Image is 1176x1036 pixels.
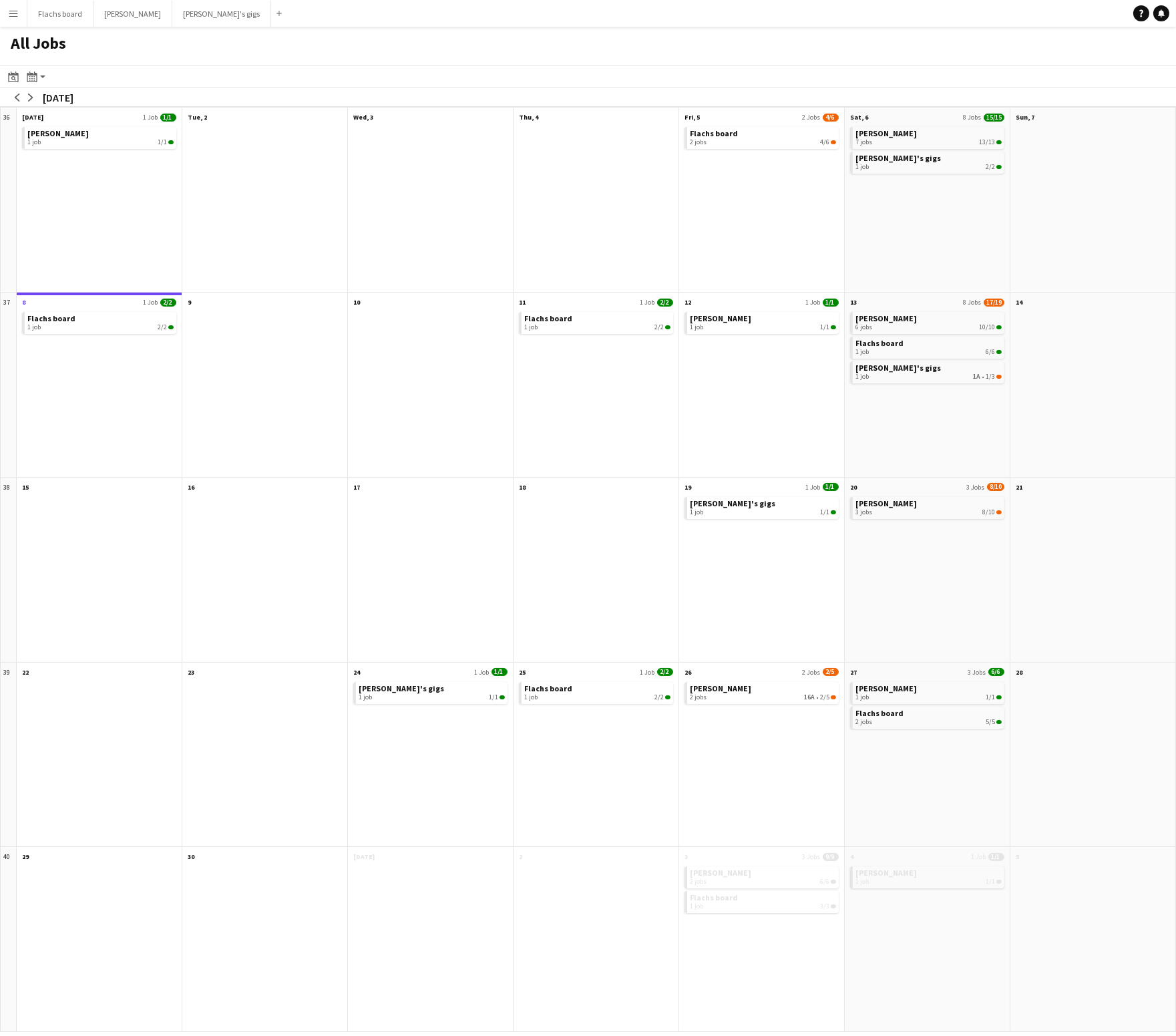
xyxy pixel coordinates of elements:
[820,878,829,886] span: 6/6
[172,1,271,27] button: [PERSON_NAME]'s gigs
[168,325,174,329] span: 2/2
[823,668,839,676] span: 2/5
[160,299,176,307] span: 2/2
[855,363,941,373] span: Hedvig's gigs
[996,140,1002,144] span: 13/13
[855,323,872,331] span: 6 jobs
[996,510,1002,514] span: 8/10
[996,325,1002,329] span: 10/10
[855,878,869,886] span: 1 job
[855,866,1002,886] a: [PERSON_NAME]1 job1/1
[690,868,751,878] span: Asger Gigs
[968,668,986,677] span: 3 Jobs
[188,483,194,492] span: 16
[657,668,673,676] span: 2/2
[22,298,25,307] span: 8
[188,852,194,861] span: 30
[524,323,538,331] span: 1 job
[519,113,538,122] span: Thu, 4
[986,163,995,171] span: 2/2
[690,323,703,331] span: 1 job
[984,299,1004,307] span: 17/19
[831,510,836,514] span: 1/1
[359,682,505,701] a: [PERSON_NAME]'s gigs1 job1/1
[855,138,872,146] span: 7 jobs
[690,508,703,516] span: 1 job
[855,361,1002,381] a: [PERSON_NAME]'s gigs1 job1A•1/3
[855,497,1002,516] a: [PERSON_NAME]3 jobs8/10
[654,323,664,331] span: 2/2
[27,313,75,323] span: Flachs board
[690,127,836,146] a: Flachs board2 jobs4/6
[524,693,538,701] span: 1 job
[492,668,508,676] span: 1/1
[831,325,836,329] span: 1/1
[27,138,41,146] span: 1 job
[353,483,360,492] span: 17
[855,693,869,701] span: 1 job
[820,323,829,331] span: 1/1
[690,878,707,886] span: 2 jobs
[823,483,839,491] span: 1/1
[27,128,89,138] span: Asger Gigs
[855,313,917,323] span: Asger Gigs
[27,127,174,146] a: [PERSON_NAME]1 job1/1
[855,508,872,516] span: 3 jobs
[805,298,820,307] span: 1 Job
[831,140,836,144] span: 4/6
[986,693,995,701] span: 1/1
[850,668,857,677] span: 27
[690,693,707,701] span: 2 jobs
[524,312,670,331] a: Flachs board1 job2/2
[690,891,836,910] a: Flachs board1 job3/3
[657,299,673,307] span: 2/2
[143,298,158,307] span: 1 Job
[168,140,174,144] span: 1/1
[1,478,17,663] div: 38
[684,483,691,492] span: 19
[988,853,1004,861] span: 1/1
[823,853,839,861] span: 9/9
[831,904,836,908] span: 3/3
[188,668,194,677] span: 23
[1016,668,1022,677] span: 28
[820,138,829,146] span: 4/6
[353,852,375,861] span: [DATE]
[690,682,836,701] a: [PERSON_NAME]2 jobs16A•2/5
[27,323,41,331] span: 1 job
[855,682,1002,701] a: [PERSON_NAME]1 job1/1
[684,298,691,307] span: 12
[1016,852,1019,861] span: 5
[855,373,869,381] span: 1 job
[987,483,1004,491] span: 8/10
[802,668,820,677] span: 2 Jobs
[93,1,172,27] button: [PERSON_NAME]
[160,114,176,122] span: 1/1
[996,375,1002,379] span: 1/3
[158,138,167,146] span: 1/1
[158,323,167,331] span: 2/2
[855,868,917,878] span: Asger Gigs
[524,313,572,323] span: Flachs board
[1,663,17,848] div: 39
[27,1,93,27] button: Flachs board
[850,113,868,122] span: Sat, 6
[22,483,29,492] span: 15
[986,373,995,381] span: 1/3
[353,113,373,122] span: Wed, 3
[524,683,572,693] span: Flachs board
[982,508,995,516] span: 8/10
[996,720,1002,724] span: 5/5
[690,892,738,902] span: Flachs board
[855,683,917,693] span: Asger Gigs
[963,113,981,122] span: 8 Jobs
[690,866,836,886] a: [PERSON_NAME]2 jobs6/6
[820,693,829,701] span: 2/5
[850,852,853,861] span: 4
[519,852,522,861] span: 2
[979,138,995,146] span: 13/13
[690,497,836,516] a: [PERSON_NAME]'s gigs1 job1/1
[855,707,1002,726] a: Flachs board2 jobs5/5
[500,695,505,699] span: 1/1
[1016,483,1022,492] span: 21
